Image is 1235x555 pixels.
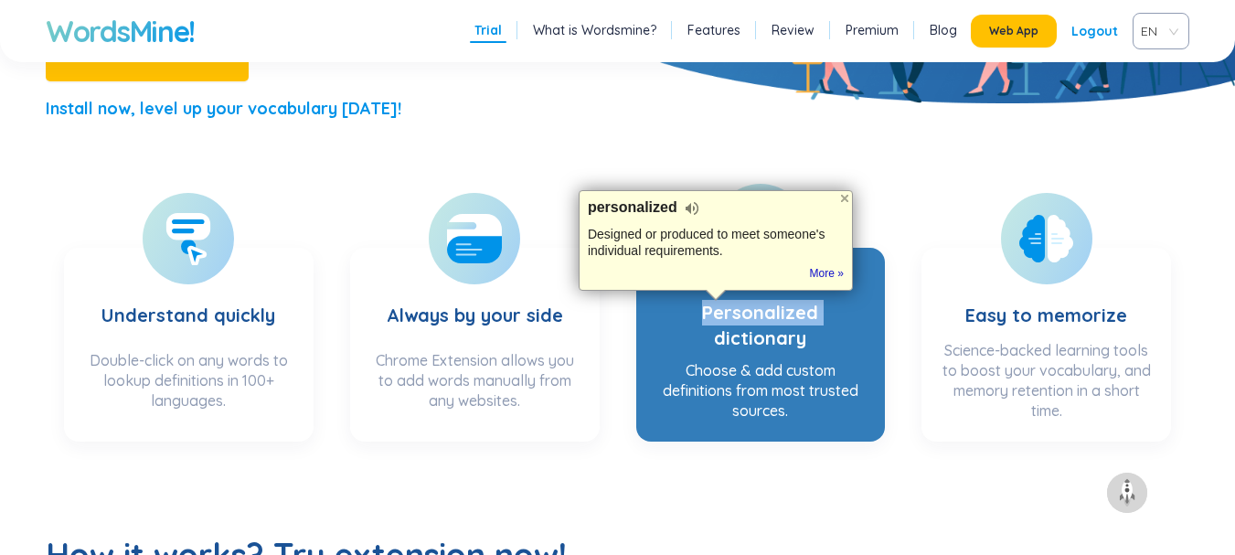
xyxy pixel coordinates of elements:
h3: Understand quickly [101,266,275,341]
a: Install Extension [46,47,249,65]
h3: Always by your side [387,266,563,341]
a: Features [687,21,740,39]
a: Trial [474,21,502,39]
a: What is Wordsmine? [533,21,656,39]
div: Choose & add custom definitions from most trusted sources. [655,360,868,421]
a: Review [772,21,814,39]
p: Install now, level up your vocabulary [DATE]! [46,96,401,122]
a: WordsMine! [46,13,195,49]
div: Double-click on any words to lookup definitions in 100+ languages. [82,350,295,423]
div: Science-backed learning tools to boost your vocabulary, and memory retention in a short time. [940,340,1153,423]
span: Web App [989,24,1038,38]
div: Logout [1071,15,1118,48]
span: VIE [1141,17,1174,45]
div: Chrome Extension allows you to add words manually from any websites. [368,350,581,423]
a: Blog [930,21,957,39]
a: Premium [846,21,899,39]
img: to top [1113,478,1142,507]
h3: Personalized dictionary [655,263,868,351]
button: Web App [971,15,1057,48]
h3: Easy to memorize [965,266,1127,331]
